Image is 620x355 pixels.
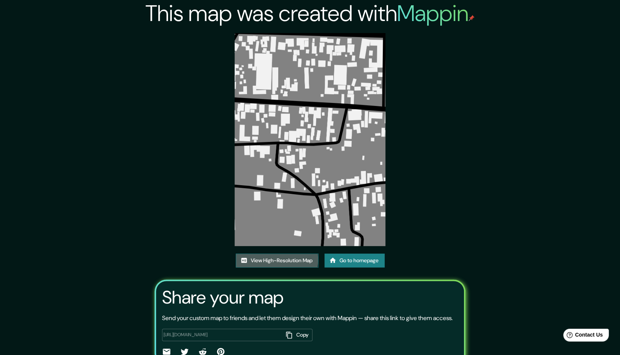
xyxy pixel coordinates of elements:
h3: Share your map [162,287,283,308]
img: mappin-pin [468,15,474,21]
iframe: Help widget launcher [553,326,612,347]
img: created-map [235,33,385,246]
p: Send your custom map to friends and let them design their own with Mappin — share this link to gi... [162,314,453,323]
a: View High-Resolution Map [236,254,318,267]
a: Go to homepage [324,254,385,267]
button: Copy [283,329,312,341]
